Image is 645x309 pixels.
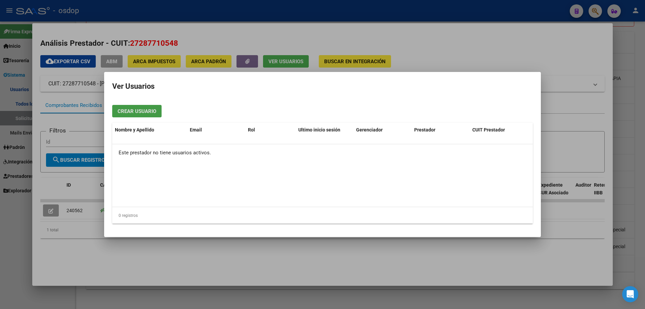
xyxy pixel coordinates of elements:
[118,108,156,114] span: Crear Usuario
[112,144,533,161] div: Este prestador no tiene usuarios activos.
[414,127,435,132] span: Prestador
[356,127,383,132] span: Gerenciador
[245,123,296,137] datatable-header-cell: Rol
[622,286,638,302] div: Open Intercom Messenger
[353,123,412,137] datatable-header-cell: Gerenciador
[112,207,533,224] div: 0 registros
[187,123,245,137] datatable-header-cell: Email
[112,105,162,117] button: Crear Usuario
[296,123,354,137] datatable-header-cell: Ultimo inicio sesión
[112,123,187,137] datatable-header-cell: Nombre y Apellido
[190,127,202,132] span: Email
[470,123,528,137] datatable-header-cell: CUIT Prestador
[115,127,154,132] span: Nombre y Apellido
[248,127,255,132] span: Rol
[298,127,340,132] span: Ultimo inicio sesión
[112,80,533,93] h2: Ver Usuarios
[472,127,505,132] span: CUIT Prestador
[412,123,470,137] datatable-header-cell: Prestador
